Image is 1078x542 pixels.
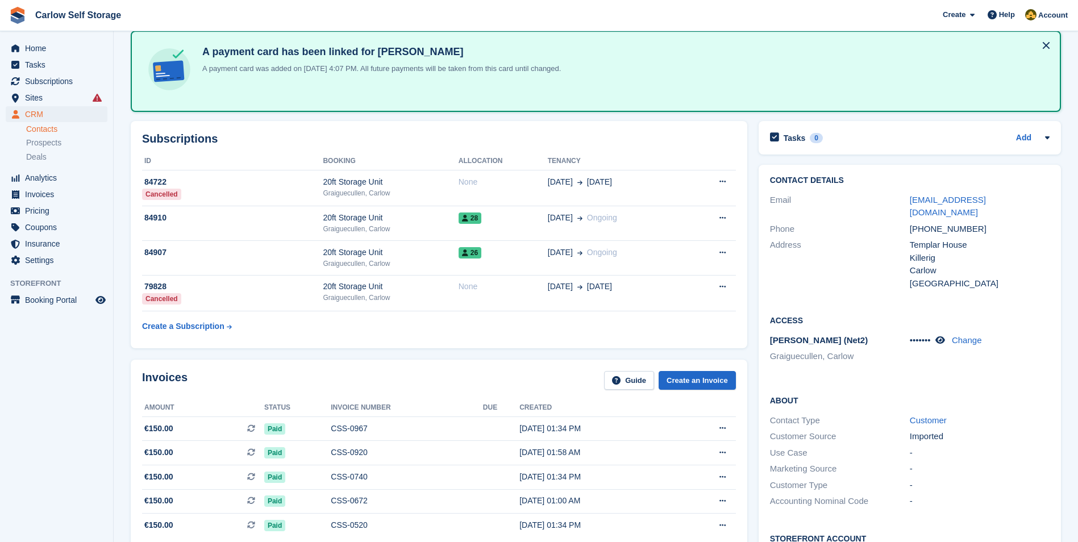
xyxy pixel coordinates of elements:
[323,152,458,170] th: Booking
[770,430,910,443] div: Customer Source
[519,519,675,531] div: [DATE] 01:34 PM
[25,40,93,56] span: Home
[548,281,573,293] span: [DATE]
[93,93,102,102] i: Smart entry sync failures have occurred
[910,195,986,218] a: [EMAIL_ADDRESS][DOMAIN_NAME]
[519,399,675,417] th: Created
[10,278,113,289] span: Storefront
[6,170,107,186] a: menu
[548,176,573,188] span: [DATE]
[31,6,126,24] a: Carlow Self Storage
[264,399,331,417] th: Status
[6,90,107,106] a: menu
[142,247,323,259] div: 84907
[770,479,910,492] div: Customer Type
[323,224,458,234] div: Graiguecullen, Carlow
[144,447,173,458] span: €150.00
[910,415,947,425] a: Customer
[323,259,458,269] div: Graiguecullen, Carlow
[26,137,61,148] span: Prospects
[25,170,93,186] span: Analytics
[26,124,107,135] a: Contacts
[587,281,612,293] span: [DATE]
[548,152,688,170] th: Tenancy
[331,471,483,483] div: CSS-0740
[770,462,910,476] div: Marketing Source
[910,335,931,345] span: •••••••
[26,137,107,149] a: Prospects
[25,186,93,202] span: Invoices
[910,462,1050,476] div: -
[323,281,458,293] div: 20ft Storage Unit
[548,247,573,259] span: [DATE]
[264,472,285,483] span: Paid
[142,316,232,337] a: Create a Subscription
[952,335,982,345] a: Change
[6,292,107,308] a: menu
[25,73,93,89] span: Subscriptions
[331,447,483,458] div: CSS-0920
[331,495,483,507] div: CSS-0672
[198,45,561,59] h4: A payment card has been linked for [PERSON_NAME]
[910,430,1050,443] div: Imported
[770,314,1050,326] h2: Access
[587,248,617,257] span: Ongoing
[323,293,458,303] div: Graiguecullen, Carlow
[810,133,823,143] div: 0
[142,293,181,305] div: Cancelled
[142,371,188,390] h2: Invoices
[142,399,264,417] th: Amount
[999,9,1015,20] span: Help
[6,203,107,219] a: menu
[1016,132,1031,145] a: Add
[331,399,483,417] th: Invoice number
[1025,9,1037,20] img: Kevin Moore
[142,132,736,145] h2: Subscriptions
[25,252,93,268] span: Settings
[6,186,107,202] a: menu
[94,293,107,307] a: Preview store
[519,471,675,483] div: [DATE] 01:34 PM
[910,264,1050,277] div: Carlow
[25,236,93,252] span: Insurance
[142,212,323,224] div: 84910
[323,247,458,259] div: 20ft Storage Unit
[770,495,910,508] div: Accounting Nominal Code
[6,236,107,252] a: menu
[6,219,107,235] a: menu
[6,106,107,122] a: menu
[142,176,323,188] div: 84722
[144,471,173,483] span: €150.00
[9,7,26,24] img: stora-icon-8386f47178a22dfd0bd8f6a31ec36ba5ce8667c1dd55bd0f319d3a0aa187defe.svg
[659,371,736,390] a: Create an Invoice
[604,371,654,390] a: Guide
[25,219,93,235] span: Coupons
[331,519,483,531] div: CSS-0520
[145,45,193,93] img: card-linked-ebf98d0992dc2aeb22e95c0e3c79077019eb2392cfd83c6a337811c24bc77127.svg
[770,176,1050,185] h2: Contact Details
[198,63,561,74] p: A payment card was added on [DATE] 4:07 PM. All future payments will be taken from this card unti...
[142,320,224,332] div: Create a Subscription
[770,223,910,236] div: Phone
[6,73,107,89] a: menu
[323,176,458,188] div: 20ft Storage Unit
[25,57,93,73] span: Tasks
[26,151,107,163] a: Deals
[770,350,910,363] li: Graiguecullen, Carlow
[910,479,1050,492] div: -
[770,394,1050,406] h2: About
[142,189,181,200] div: Cancelled
[910,252,1050,265] div: Killerig
[331,423,483,435] div: CSS-0967
[264,423,285,435] span: Paid
[548,212,573,224] span: [DATE]
[770,194,910,219] div: Email
[6,252,107,268] a: menu
[587,176,612,188] span: [DATE]
[25,203,93,219] span: Pricing
[770,239,910,290] div: Address
[142,152,323,170] th: ID
[910,277,1050,290] div: [GEOGRAPHIC_DATA]
[910,447,1050,460] div: -
[144,495,173,507] span: €150.00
